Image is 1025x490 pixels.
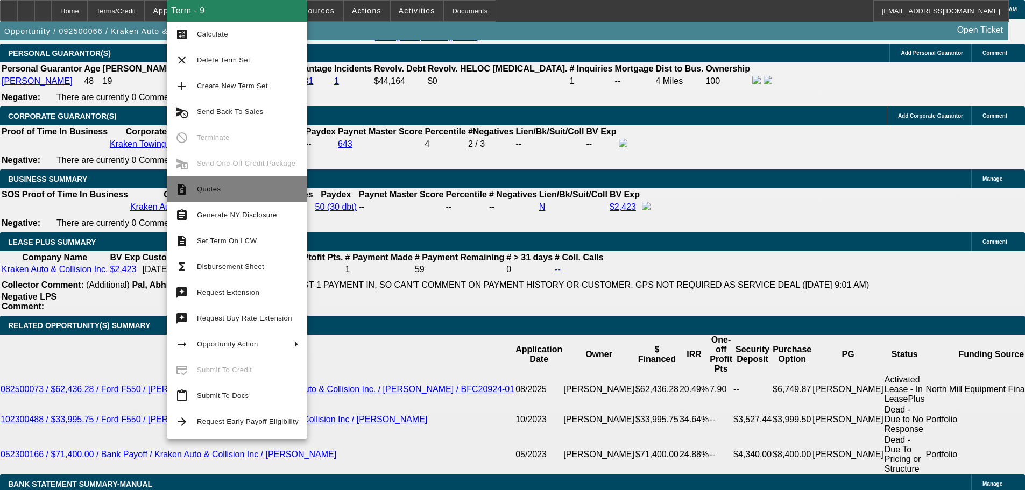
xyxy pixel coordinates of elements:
[619,139,627,147] img: facebook-icon.png
[982,239,1007,245] span: Comment
[344,1,390,21] button: Actions
[338,127,422,136] b: Paynet Master Score
[2,292,56,311] b: Negative LPS Comment:
[515,127,584,136] b: Lien/Bk/Suit/Coll
[1,126,108,137] th: Proof of Time In Business
[197,288,259,296] span: Request Extension
[1,450,336,459] a: 052300166 / $71,400.00 / Bank Payoff / Kraken Auto & Collision Inc / [PERSON_NAME]
[489,202,537,212] div: --
[709,335,733,374] th: One-off Profit Pts
[1,415,427,424] a: 102300488 / $33,995.75 / Ford F550 / [PERSON_NAME] Auto / Kraken Auto & Collision Inc / [PERSON_N...
[84,64,100,73] b: Age
[197,211,277,219] span: Generate NY Disclosure
[352,6,381,15] span: Actions
[391,1,443,21] button: Activities
[812,335,884,374] th: PG
[175,415,188,428] mat-icon: arrow_forward
[142,264,208,275] td: [DATE]
[709,435,733,474] td: --
[982,481,1002,487] span: Manage
[428,64,568,73] b: Revolv. HELOC [MEDICAL_DATA].
[506,253,553,262] b: # > 31 days
[468,127,514,136] b: #Negatives
[197,392,249,400] span: Submit To Docs
[315,202,357,211] a: 50 (30 dbt)
[2,280,84,289] b: Collector Comment:
[586,138,617,150] td: --
[812,374,884,404] td: [PERSON_NAME]
[679,404,709,435] td: 34.64%
[1,385,514,394] a: 082500073 / $62,436.28 / Ford F550 / [PERSON_NAME] Equipment / Kraken Auto & Collision Inc. / [PE...
[982,176,1002,182] span: Manage
[197,185,221,193] span: Quotes
[8,49,111,58] span: PERSONAL GUARANTOR(S)
[709,404,733,435] td: --
[285,1,343,21] button: Resources
[635,335,679,374] th: $ Financed
[655,75,704,87] td: 4 Miles
[153,6,197,15] span: Application
[733,374,772,404] td: --
[563,335,635,374] th: Owner
[194,280,870,289] span: IT IS A NEW DEAL WITH JUST 1 PAYMENT IN, SO CAN'T COMMENT ON PAYMENT HISTORY OR CUSTOMER. GPS NOT...
[982,113,1007,119] span: Comment
[4,27,302,35] span: Opportunity / 092500066 / Kraken Auto & Collision Inc. / [PERSON_NAME]
[175,338,188,351] mat-icon: arrow_right_alt
[489,190,537,199] b: # Negatives
[83,75,101,87] td: 48
[812,435,884,474] td: [PERSON_NAME]
[901,50,963,56] span: Add Personal Guarantor
[446,202,486,212] div: --
[8,480,152,488] span: BANK STATEMENT SUMMARY-MANUAL
[679,435,709,474] td: 24.88%
[733,335,772,374] th: Security Deposit
[2,155,40,165] b: Negative:
[515,138,584,150] td: --
[110,139,227,148] a: Kraken Towing & Recovery Inc
[446,190,486,199] b: Percentile
[884,404,925,435] td: Dead - Due to No Response
[635,404,679,435] td: $33,995.75
[197,340,258,348] span: Opportunity Action
[305,138,336,150] td: --
[373,75,426,87] td: $44,164
[515,404,563,435] td: 10/2023
[642,202,651,210] img: facebook-icon.png
[2,64,82,73] b: Personal Guarantor
[142,253,208,262] b: Customer Since
[884,335,925,374] th: Status
[555,265,561,274] a: --
[175,312,188,325] mat-icon: try
[656,64,704,73] b: Dist to Bus.
[175,54,188,67] mat-icon: clear
[884,435,925,474] td: Dead - Due To Pricing or Structure
[427,75,568,87] td: $0
[610,202,636,211] a: $2,423
[260,190,313,199] b: # Employees
[299,64,332,73] b: Vantage
[679,335,709,374] th: IRR
[772,404,812,435] td: $3,999.50
[772,374,812,404] td: $6,749.87
[175,105,188,118] mat-icon: cancel_schedule_send
[103,64,196,73] b: [PERSON_NAME]. EST
[197,82,268,90] span: Create New Term Set
[175,260,188,273] mat-icon: functions
[733,404,772,435] td: $3,527.44
[764,76,772,84] img: linkedin-icon.png
[8,321,150,330] span: RELATED OPPORTUNITY(S) SUMMARY
[733,435,772,474] td: $4,340.00
[812,404,884,435] td: [PERSON_NAME]
[175,235,188,247] mat-icon: description
[56,155,285,165] span: There are currently 0 Comments entered on this opportunity
[197,314,292,322] span: Request Buy Rate Extension
[374,64,426,73] b: Revolv. Debt
[635,435,679,474] td: $71,400.00
[306,127,336,136] b: Paydex
[126,127,211,136] b: Corporate Guarantor
[2,265,108,274] a: Kraken Auto & Collision Inc.
[338,139,352,148] a: 643
[705,75,751,87] td: 100
[145,1,205,21] button: Application
[679,374,709,404] td: 20.49%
